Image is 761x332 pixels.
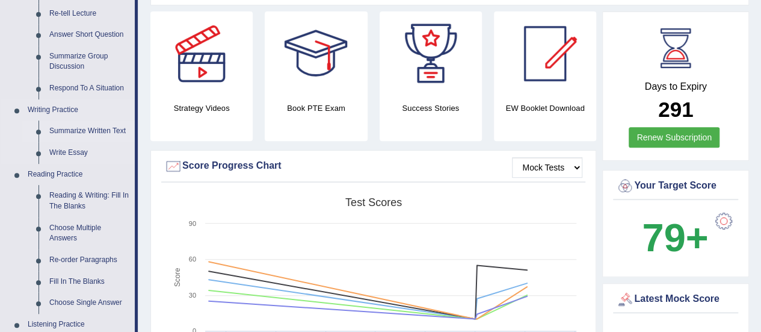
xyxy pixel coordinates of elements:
[44,271,135,293] a: Fill In The Blanks
[22,164,135,186] a: Reading Practice
[44,185,135,217] a: Reading & Writing: Fill In The Blanks
[44,121,135,142] a: Summarize Written Text
[189,220,196,227] text: 90
[616,177,735,195] div: Your Target Score
[44,249,135,271] a: Re-order Paragraphs
[616,81,735,92] h4: Days to Expiry
[189,255,196,263] text: 60
[22,99,135,121] a: Writing Practice
[164,157,582,175] div: Score Progress Chart
[642,216,708,260] b: 79+
[345,196,402,208] tspan: Test scores
[44,46,135,78] a: Summarize Group Discussion
[44,78,135,99] a: Respond To A Situation
[44,142,135,164] a: Write Essay
[629,127,719,148] a: Renew Subscription
[380,102,482,114] h4: Success Stories
[44,218,135,249] a: Choose Multiple Answers
[150,102,253,114] h4: Strategy Videos
[44,24,135,46] a: Answer Short Question
[173,268,182,287] tspan: Score
[44,292,135,314] a: Choose Single Answer
[494,102,596,114] h4: EW Booklet Download
[616,290,735,309] div: Latest Mock Score
[658,98,693,121] b: 291
[44,3,135,25] a: Re-tell Lecture
[265,102,367,114] h4: Book PTE Exam
[189,292,196,299] text: 30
